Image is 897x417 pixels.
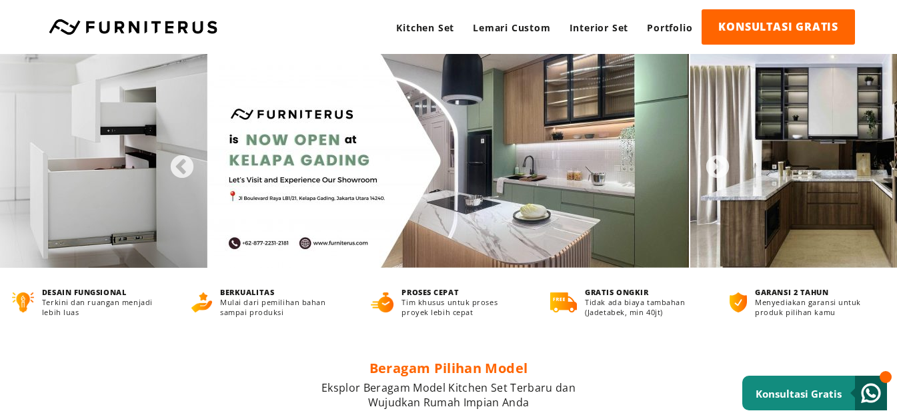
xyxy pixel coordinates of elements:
a: Konsultasi Gratis [742,376,887,410]
h4: BERKUALITAS [220,287,346,297]
p: Tim khusus untuk proses proyek lebih cepat [401,297,526,317]
h4: PROSES CEPAT [401,287,526,297]
img: gratis-ongkir.png [550,292,577,312]
img: 1-2-scaled-e1693826997376.jpg [209,54,689,268]
p: Mulai dari pemilihan bahan sampai produksi [220,297,346,317]
p: Tidak ada biaya tambahan (Jadetabek, min 40jt) [585,297,705,317]
button: Next [704,155,718,168]
a: Lemari Custom [464,9,560,46]
p: Eksplor Beragam Model Kitchen Set Terbaru dan Wujudkan Rumah Impian Anda [35,380,862,410]
a: Interior Set [560,9,638,46]
h4: GRATIS ONGKIR [585,287,705,297]
small: Konsultasi Gratis [756,387,842,400]
h2: Beragam Pilihan Model [35,359,862,377]
button: Previous [169,155,182,168]
img: berkualitas.png [191,292,212,312]
p: Menyediakan garansi untuk produk pilihan kamu [755,297,884,317]
p: Terkini dan ruangan menjadi lebih luas [42,297,167,317]
h4: GARANSI 2 TAHUN [755,287,884,297]
img: bergaransi.png [730,292,747,312]
h4: DESAIN FUNGSIONAL [42,287,167,297]
a: KONSULTASI GRATIS [702,9,855,45]
a: Kitchen Set [387,9,464,46]
a: Portfolio [638,9,702,46]
img: desain-fungsional.png [12,292,34,312]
